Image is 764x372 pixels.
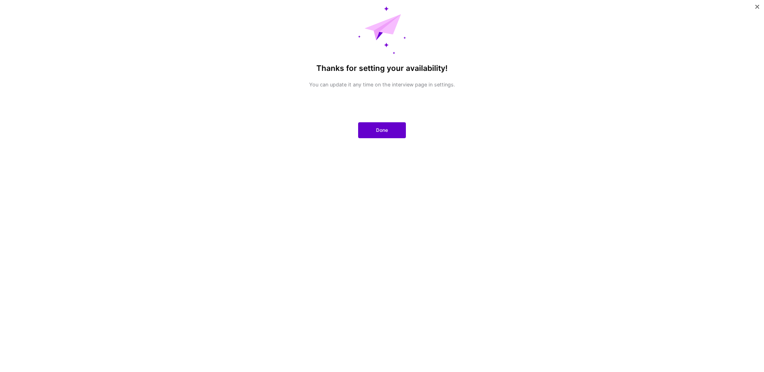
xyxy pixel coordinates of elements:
p: You can update it any time on the interview page in settings. [303,81,461,88]
button: Close [755,5,759,13]
span: Done [376,127,388,134]
h4: Thanks for setting your availability! [316,64,448,73]
button: Done [358,122,406,138]
img: Message Sent [358,6,406,54]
